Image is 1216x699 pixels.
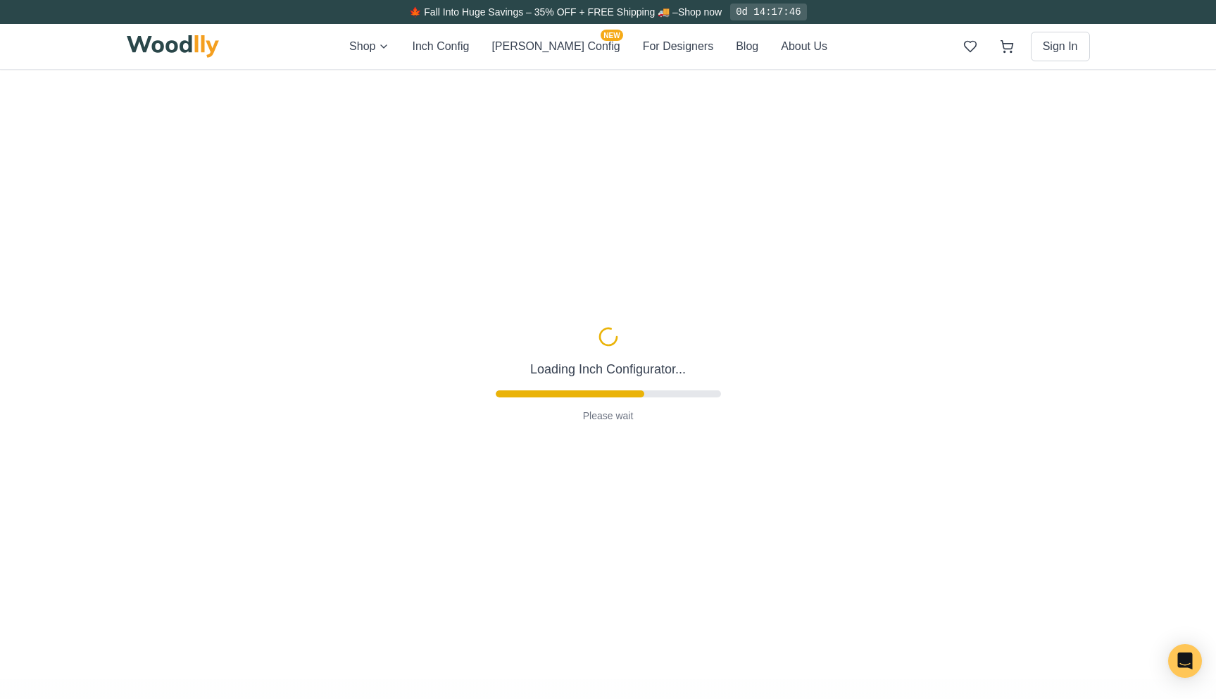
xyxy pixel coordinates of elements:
[530,290,686,309] p: Loading Inch Configurator...
[730,4,806,20] div: 0d 14:17:46
[127,35,220,58] img: Woodlly
[491,38,620,55] button: [PERSON_NAME] ConfigNEW
[409,6,677,18] span: 🍁 Fall Into Huge Savings – 35% OFF + FREE Shipping 🚚 –
[412,38,469,55] button: Inch Config
[781,38,827,55] button: About Us
[601,30,622,41] span: NEW
[349,38,389,55] button: Shop
[643,38,713,55] button: For Designers
[1031,32,1090,61] button: Sign In
[1168,644,1202,678] div: Open Intercom Messenger
[678,6,722,18] a: Shop now
[736,38,758,55] button: Blog
[583,339,634,353] p: Please wait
